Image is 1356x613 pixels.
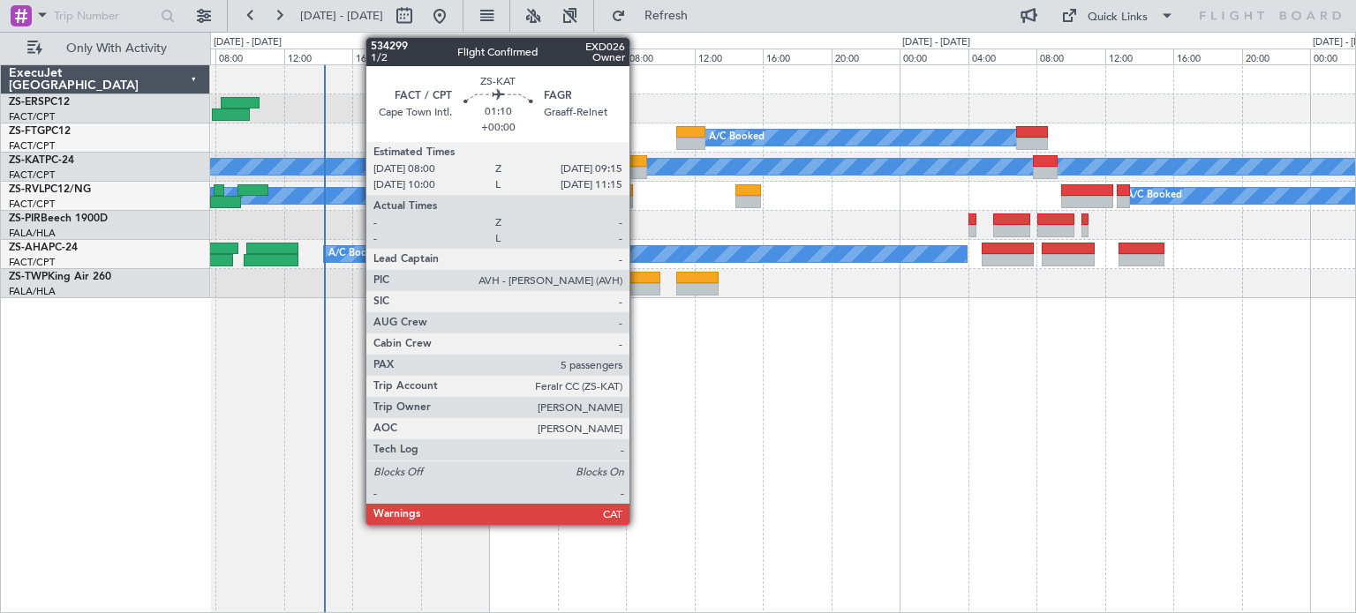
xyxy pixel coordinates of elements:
div: 08:00 [215,49,283,64]
a: FACT/CPT [9,139,55,153]
div: 00:00 [489,49,557,64]
a: FACT/CPT [9,110,55,123]
span: ZS-AHA [9,243,49,253]
div: 12:00 [1105,49,1173,64]
div: 12:00 [284,49,352,64]
span: ZS-RVL [9,184,44,195]
div: Quick Links [1088,9,1148,26]
div: A/C Booked [328,241,384,267]
span: ZS-FTG [9,126,45,137]
span: ZS-TWP [9,272,48,282]
a: ZS-PIRBeech 1900D [9,213,108,224]
div: 04:00 [968,49,1036,64]
div: 16:00 [1173,49,1241,64]
span: Only With Activity [46,42,186,55]
a: FACT/CPT [9,256,55,269]
span: ZS-KAT [9,155,45,166]
div: 20:00 [1242,49,1310,64]
div: A/C Booked [709,124,765,151]
div: A/C Booked [1126,183,1182,209]
div: 04:00 [558,49,626,64]
a: ZS-FTGPC12 [9,126,71,137]
div: 16:00 [763,49,831,64]
div: 08:00 [1036,49,1104,64]
a: FACT/CPT [9,168,55,182]
div: 16:00 [352,49,420,64]
input: Trip Number [54,3,155,29]
span: [DATE] - [DATE] [300,8,383,24]
button: Quick Links [1052,2,1183,30]
div: 12:00 [695,49,763,64]
div: 20:00 [421,49,489,64]
a: FALA/HLA [9,285,56,298]
div: 00:00 [900,49,968,64]
a: ZS-ERSPC12 [9,97,70,108]
a: ZS-TWPKing Air 260 [9,272,111,282]
a: ZS-AHAPC-24 [9,243,78,253]
div: 20:00 [832,49,900,64]
span: ZS-PIR [9,213,41,224]
div: 08:00 [626,49,694,64]
a: ZS-RVLPC12/NG [9,184,91,195]
a: ZS-KATPC-24 [9,155,74,166]
div: [DATE] - [DATE] [214,35,282,50]
div: [DATE] - [DATE] [902,35,970,50]
button: Refresh [603,2,709,30]
a: FALA/HLA [9,227,56,240]
span: Refresh [629,10,704,22]
button: Only With Activity [19,34,192,63]
a: FACT/CPT [9,198,55,211]
div: [DATE] - [DATE] [492,35,560,50]
span: ZS-ERS [9,97,44,108]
